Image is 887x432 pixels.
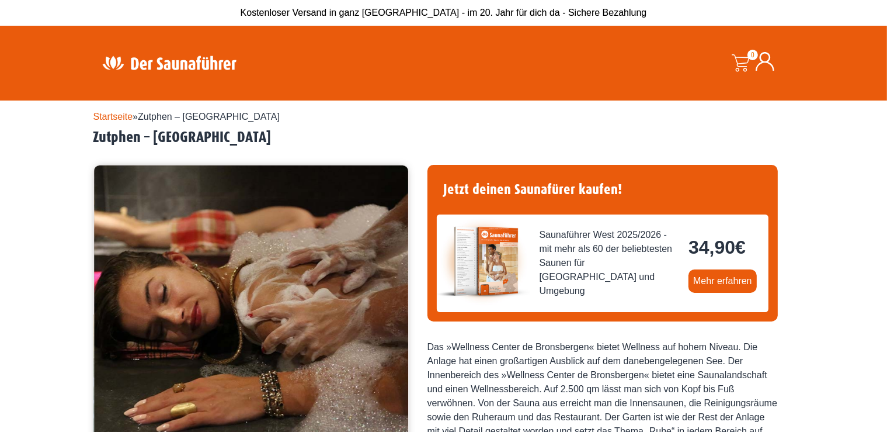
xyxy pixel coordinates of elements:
[105,297,134,326] button: Previous
[437,215,530,308] img: der-saunafuehrer-2025-west.jpg
[93,112,280,122] span: »
[383,297,412,326] button: Next
[93,129,794,147] h2: Zutphen – [GEOGRAPHIC_DATA]
[437,174,768,205] h4: Jetzt deinen Saunafürer kaufen!
[138,112,280,122] span: Zutphen – [GEOGRAPHIC_DATA]
[540,228,680,298] span: Saunaführer West 2025/2026 - mit mehr als 60 der beliebtesten Saunen für [GEOGRAPHIC_DATA] und Um...
[241,8,647,18] span: Kostenloser Versand in ganz [GEOGRAPHIC_DATA] - im 20. Jahr für dich da - Sichere Bezahlung
[747,50,758,60] span: 0
[93,112,133,122] a: Startseite
[735,237,746,258] span: €
[688,269,757,293] a: Mehr erfahren
[688,237,746,258] bdi: 34,90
